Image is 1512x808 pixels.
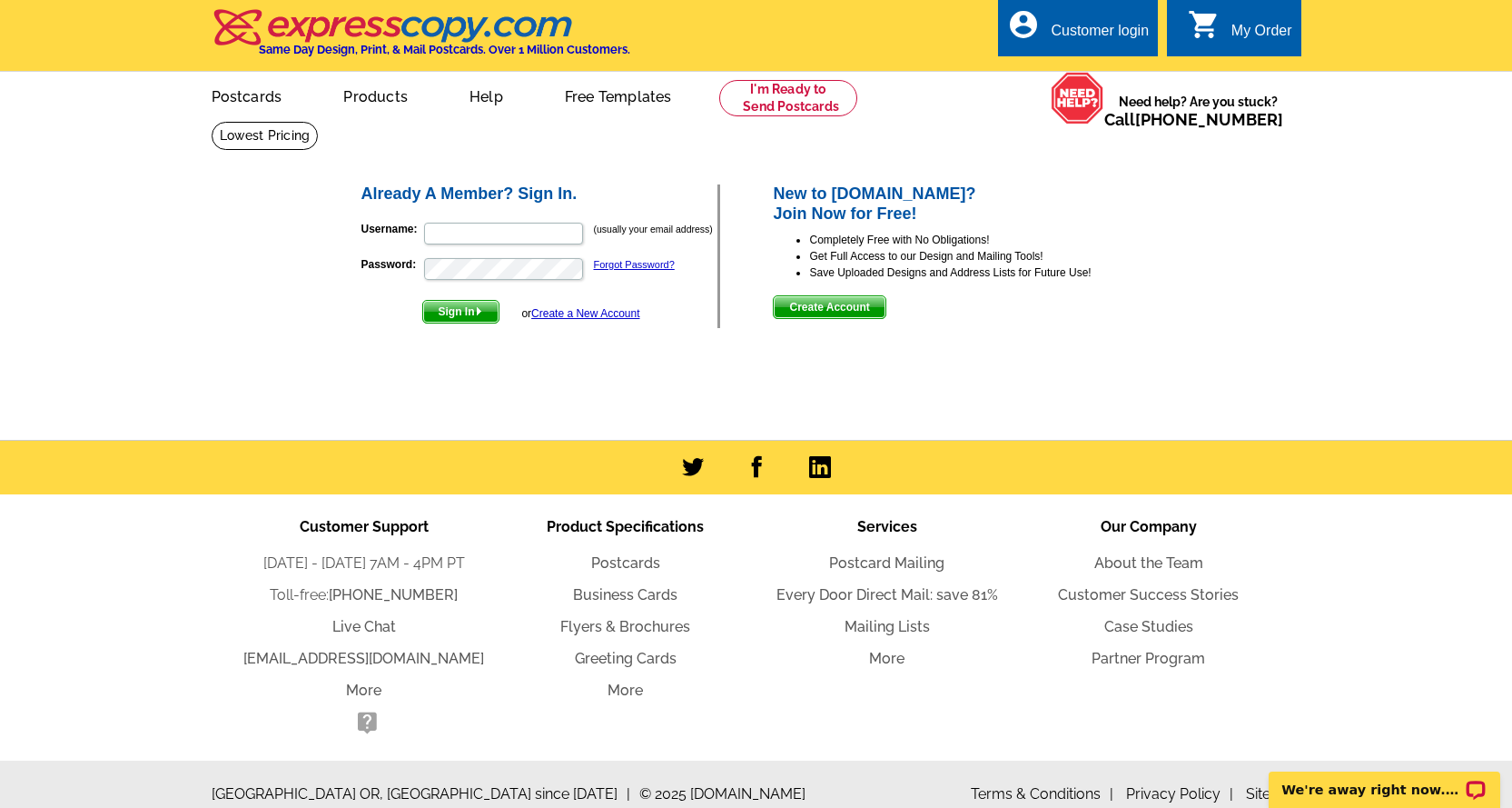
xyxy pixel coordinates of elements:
[547,518,704,535] span: Product Specifications
[314,74,437,116] a: Products
[869,650,904,667] a: More
[212,22,630,56] a: Same Day Design, Print, & Mail Postcards. Over 1 Million Customers.
[346,682,381,699] a: More
[1126,785,1233,803] a: Privacy Policy
[531,307,639,320] a: Create a New Account
[300,518,429,535] span: Customer Support
[475,307,483,315] img: button-next-arrow-white.png
[829,554,944,572] a: Postcard Mailing
[971,785,1113,803] a: Terms & Conditions
[361,221,422,237] label: Username:
[608,682,643,699] a: More
[1058,586,1239,604] a: Customer Success Stories
[423,301,499,323] span: Sign In
[1007,8,1040,41] i: account_circle
[1104,618,1193,635] a: Case Studies
[774,296,884,318] span: Create Account
[536,74,701,116] a: Free Templates
[1094,554,1203,572] a: About the Team
[809,248,1153,264] li: Get Full Access to our Design and Mailing Tools!
[183,74,311,116] a: Postcards
[332,618,396,635] a: Live Chat
[1257,751,1512,808] iframe: LiveChat chat widget
[1231,23,1292,48] div: My Order
[361,185,718,204] h2: Already A Member? Sign In.
[575,650,677,667] a: Greeting Cards
[857,518,917,535] span: Services
[594,224,713,234] small: (usually your email address)
[1051,72,1104,125] img: help
[809,264,1153,281] li: Save Uploaded Designs and Address Lists for Future Use!
[1007,20,1149,43] a: account_circle Customer login
[1135,110,1283,129] a: [PHONE_NUMBER]
[776,586,998,604] a: Every Door Direct Mail: save 81%
[233,584,495,606] li: Toll-free:
[259,43,630,56] h4: Same Day Design, Print, & Mail Postcards. Over 1 Million Customers.
[440,74,532,116] a: Help
[773,185,1153,224] h2: New to [DOMAIN_NAME]? Join Now for Free!
[422,300,499,324] button: Sign In
[1188,8,1220,41] i: shopping_cart
[1188,20,1292,43] a: shopping_cart My Order
[594,259,675,270] a: Forgot Password?
[809,232,1153,248] li: Completely Free with No Obligations!
[639,783,805,805] span: © 2025 [DOMAIN_NAME]
[521,305,639,322] div: or
[1104,110,1283,129] span: Call
[1092,650,1205,667] a: Partner Program
[1051,23,1149,48] div: Customer login
[560,618,690,635] a: Flyers & Brochures
[773,295,885,319] button: Create Account
[212,783,630,805] span: [GEOGRAPHIC_DATA] OR, [GEOGRAPHIC_DATA] since [DATE]
[591,554,660,572] a: Postcards
[845,618,930,635] a: Mailing Lists
[233,553,495,574] li: [DATE] - [DATE] 7AM - 4PM PT
[1246,785,1301,803] a: Sitemap
[361,256,422,273] label: Password:
[573,586,677,604] a: Business Cards
[1101,518,1197,535] span: Our Company
[1104,93,1292,129] span: Need help? Are you stuck?
[243,650,484,667] a: [EMAIL_ADDRESS][DOMAIN_NAME]
[329,586,458,604] a: [PHONE_NUMBER]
